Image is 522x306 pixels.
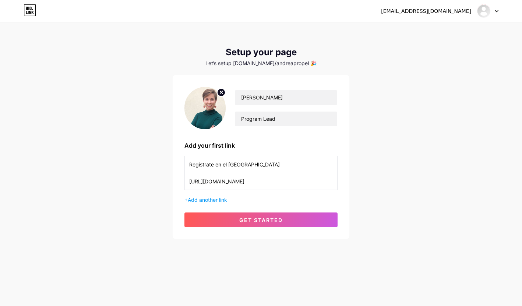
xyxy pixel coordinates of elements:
div: [EMAIL_ADDRESS][DOMAIN_NAME] [381,7,471,15]
div: + [184,196,338,204]
input: Your name [235,90,337,105]
img: andreapropel [477,4,491,18]
div: Add your first link [184,141,338,150]
div: Let’s setup [DOMAIN_NAME]/andreapropel 🎉 [173,60,349,66]
input: bio [235,112,337,126]
div: Setup your page [173,47,349,57]
span: get started [239,217,283,223]
input: Link name (My Instagram) [189,156,333,173]
img: profile pic [184,87,226,129]
input: URL (https://instagram.com/yourname) [189,173,333,190]
button: get started [184,212,338,227]
span: Add another link [188,197,227,203]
